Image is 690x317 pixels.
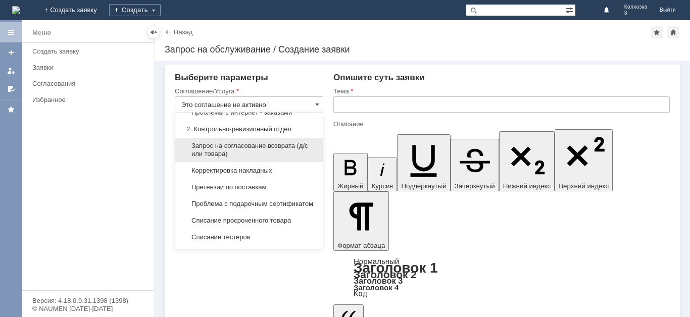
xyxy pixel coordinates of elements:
span: 3 [624,10,648,16]
a: Заголовок 3 [354,276,403,285]
a: Мои согласования [3,81,19,97]
span: Расширенный поиск [565,5,575,14]
span: Нижний индекс [503,182,551,190]
div: Тема [333,88,668,94]
button: Жирный [333,153,368,191]
div: Формат абзаца [333,258,670,297]
a: Создать заявку [28,43,152,59]
button: Курсив [368,157,398,191]
div: Согласования [32,80,147,87]
span: Проблема с подарочным сертификатом [181,200,317,208]
span: Списание тестеров [181,233,317,241]
span: Опишите суть заявки [333,73,425,82]
button: Зачеркнутый [451,139,499,191]
div: © NAUMEN [DATE]-[DATE] [32,305,143,312]
div: Соглашение/Услуга [175,88,321,94]
div: Скрыть меню [147,26,160,38]
span: Подчеркнутый [401,182,446,190]
span: Колхозка [624,4,648,10]
span: Проблемы с интернет - заказами [181,109,317,117]
span: Верхний индекс [559,182,609,190]
span: Курсив [372,182,393,190]
div: Избранное [32,96,136,103]
span: Формат абзаца [337,242,385,249]
div: Сделать домашней страницей [667,26,679,38]
span: Корректировка накладных [181,167,317,175]
button: Верхний индекс [555,129,613,191]
span: Жирный [337,182,364,190]
div: Создать заявку [32,47,147,55]
div: Меню [32,27,51,39]
div: Создать [109,4,161,16]
span: Выберите параметры [175,73,268,82]
span: Запрос на согласование возврата (д/с или товара) [181,142,317,158]
div: Описание [333,121,668,127]
a: Заголовок 2 [354,269,417,280]
img: logo [12,6,20,14]
a: Нормальный [354,257,399,266]
div: Добавить в избранное [651,26,663,38]
a: Согласования [28,76,152,91]
a: Мои заявки [3,63,19,79]
a: Назад [174,28,192,36]
a: Заявки [28,60,152,75]
button: Подчеркнутый [397,134,450,191]
button: Нижний индекс [499,131,555,191]
a: Заголовок 1 [354,260,438,276]
div: Запрос на обслуживание / Создание заявки [165,44,680,55]
a: Заголовок 4 [354,283,399,292]
span: 2. Контрольно-ревизионный отдел [181,125,317,133]
div: Заявки [32,64,147,71]
div: Версия: 4.18.0.9.31.1398 (1398) [32,297,143,304]
span: Зачеркнутый [455,182,495,190]
a: Создать заявку [3,44,19,61]
a: Код [354,289,367,298]
a: Перейти на домашнюю страницу [12,6,20,14]
span: Списание просроченного товара [181,217,317,225]
span: Претензии по поставкам [181,183,317,191]
button: Формат абзаца [333,191,389,251]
